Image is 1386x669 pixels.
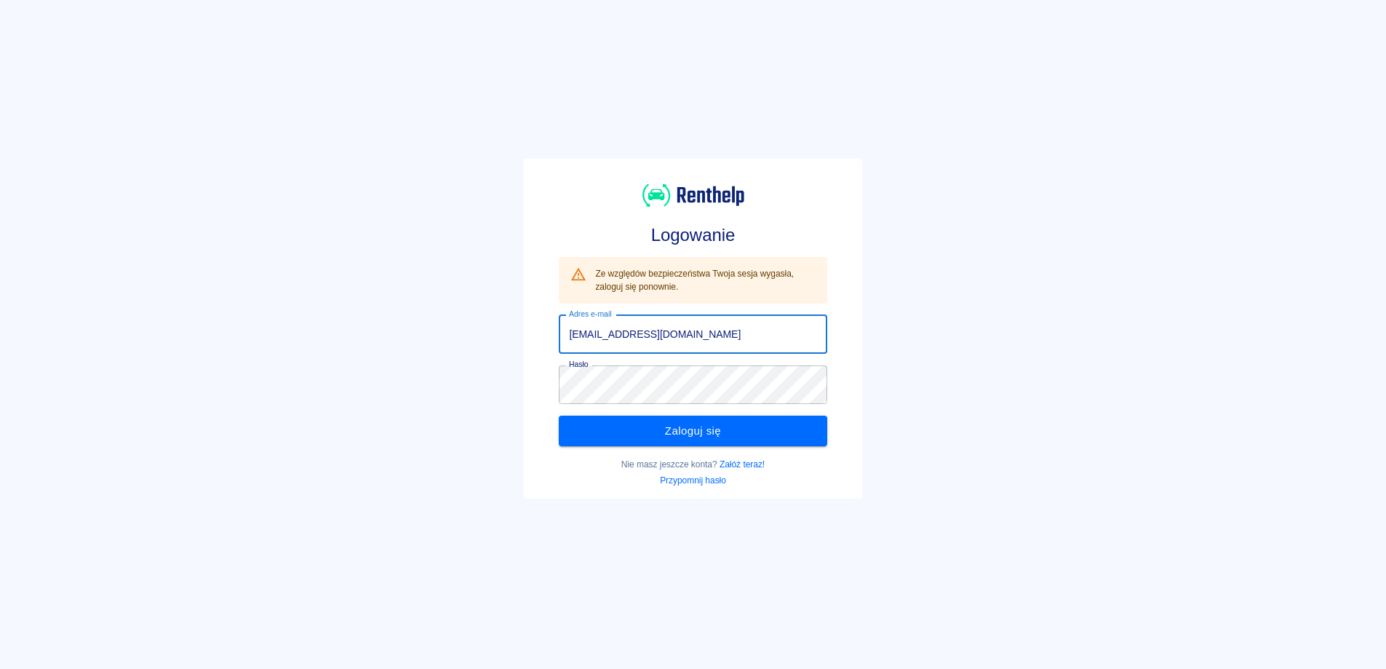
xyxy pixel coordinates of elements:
[720,459,765,470] a: Załóż teraz!
[559,458,827,471] p: Nie masz jeszcze konta?
[569,359,589,370] label: Hasło
[559,416,827,446] button: Zaloguj się
[642,182,744,209] img: Renthelp logo
[660,475,726,486] a: Przypomnij hasło
[559,225,827,245] h3: Logowanie
[595,261,815,299] div: Ze względów bezpieczeństwa Twoja sesja wygasła, zaloguj się ponownie.
[569,309,611,320] label: Adres e-mail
